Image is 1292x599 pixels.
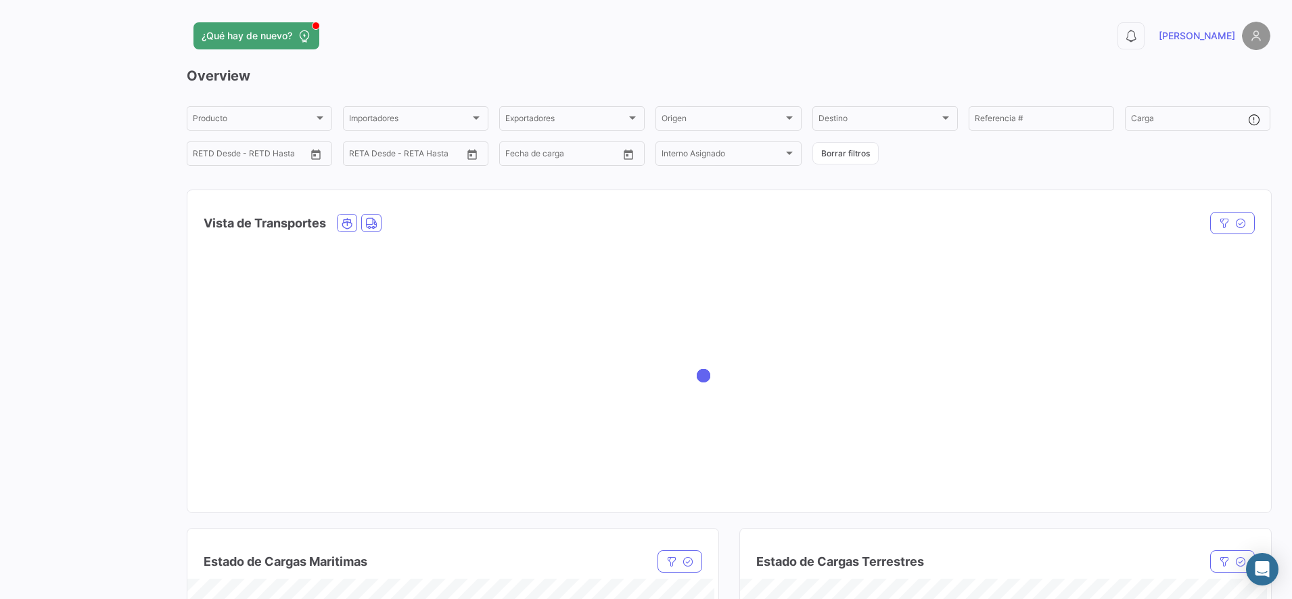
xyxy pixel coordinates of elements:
input: Hasta [227,151,281,160]
input: Desde [505,151,530,160]
button: Ocean [338,215,356,231]
div: Abrir Intercom Messenger [1246,553,1278,585]
h3: Overview [187,66,1270,85]
input: Hasta [383,151,437,160]
input: Hasta [539,151,593,160]
span: Origen [662,116,783,125]
span: Importadores [349,116,470,125]
span: Interno Asignado [662,151,783,160]
button: Land [362,215,381,231]
button: Open calendar [618,144,639,164]
button: Borrar filtros [812,142,879,164]
span: Exportadores [505,116,626,125]
h4: Estado de Cargas Maritimas [204,552,367,571]
span: Producto [193,116,314,125]
span: ¿Qué hay de nuevo? [202,29,292,43]
button: Open calendar [462,144,482,164]
img: placeholder-user.png [1242,22,1270,50]
button: ¿Qué hay de nuevo? [193,22,319,49]
span: Destino [818,116,940,125]
h4: Vista de Transportes [204,214,326,233]
h4: Estado de Cargas Terrestres [756,552,924,571]
input: Desde [349,151,373,160]
span: [PERSON_NAME] [1159,29,1235,43]
button: Open calendar [306,144,326,164]
input: Desde [193,151,217,160]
